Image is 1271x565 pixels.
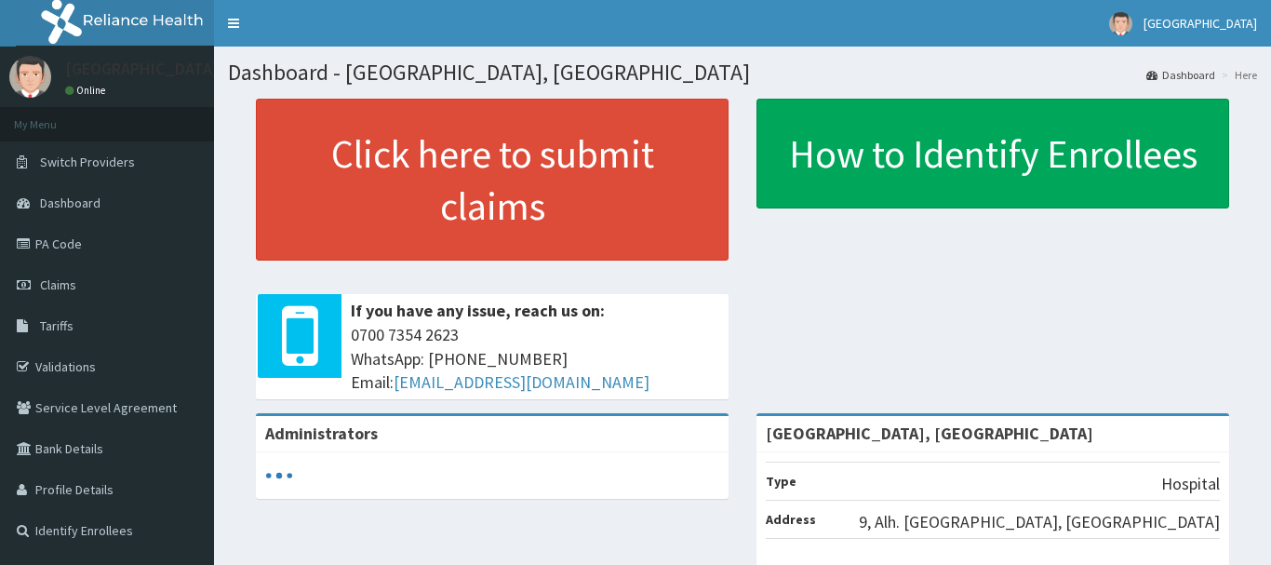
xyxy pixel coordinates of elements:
p: [GEOGRAPHIC_DATA] [65,61,219,77]
a: Online [65,84,110,97]
svg: audio-loading [265,462,293,490]
p: Hospital [1161,472,1220,496]
a: Click here to submit claims [256,99,729,261]
b: If you have any issue, reach us on: [351,300,605,321]
b: Type [766,473,796,490]
span: [GEOGRAPHIC_DATA] [1144,15,1257,32]
img: User Image [9,56,51,98]
strong: [GEOGRAPHIC_DATA], [GEOGRAPHIC_DATA] [766,423,1093,444]
a: Dashboard [1146,67,1215,83]
a: How to Identify Enrollees [756,99,1229,209]
b: Administrators [265,423,378,444]
a: [EMAIL_ADDRESS][DOMAIN_NAME] [394,371,649,393]
li: Here [1217,67,1257,83]
img: User Image [1109,12,1132,35]
h1: Dashboard - [GEOGRAPHIC_DATA], [GEOGRAPHIC_DATA] [228,61,1257,85]
span: Switch Providers [40,154,135,170]
p: 9, Alh. [GEOGRAPHIC_DATA], [GEOGRAPHIC_DATA] [859,510,1220,534]
span: 0700 7354 2623 WhatsApp: [PHONE_NUMBER] Email: [351,323,719,395]
b: Address [766,511,816,528]
span: Dashboard [40,195,100,211]
span: Tariffs [40,317,74,334]
span: Claims [40,276,76,293]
